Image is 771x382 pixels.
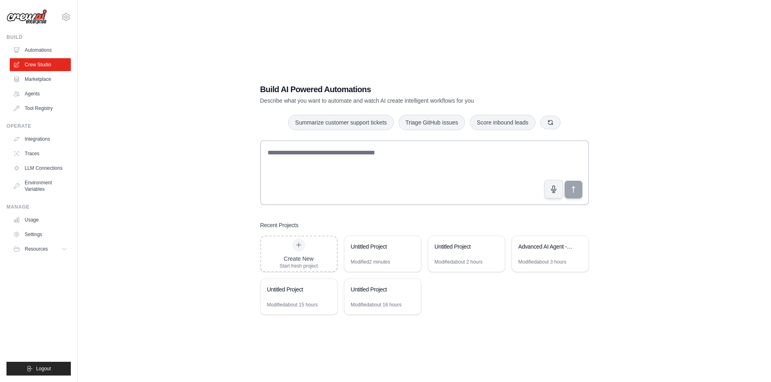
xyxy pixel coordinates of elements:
div: Advanced AI Agent - Multi-Tool Automation [518,243,574,251]
button: Resources [10,243,71,255]
img: Logo [6,9,47,25]
div: Modified 2 minutes [351,259,390,265]
div: Untitled Project [351,285,406,293]
a: Crew Studio [10,58,71,71]
a: Traces [10,147,71,160]
div: Untitled Project [351,243,406,251]
div: Operate [6,123,71,129]
a: Settings [10,228,71,241]
div: Untitled Project [435,243,490,251]
div: Modified about 2 hours [435,259,483,265]
button: Score inbound leads [470,115,535,130]
h1: Build AI Powered Automations [260,84,532,95]
p: Describe what you want to automate and watch AI create intelligent workflows for you [260,97,532,105]
a: Agents [10,87,71,100]
div: Modified about 3 hours [518,259,567,265]
div: Modified about 16 hours [351,302,401,308]
div: Modified about 15 hours [267,302,318,308]
button: Triage GitHub issues [399,115,465,130]
a: Automations [10,44,71,57]
button: Summarize customer support tickets [288,115,393,130]
span: Resources [25,246,48,252]
span: Logout [36,365,51,372]
a: LLM Connections [10,162,71,175]
div: Start fresh project [280,263,318,269]
a: Integrations [10,133,71,146]
div: Build [6,34,71,40]
button: Logout [6,362,71,376]
div: Manage [6,204,71,210]
a: Marketplace [10,73,71,86]
div: Create New [280,255,318,263]
a: Usage [10,213,71,226]
button: Get new suggestions [540,116,561,129]
div: Untitled Project [267,285,323,293]
a: Tool Registry [10,102,71,115]
button: Click to speak your automation idea [544,180,563,198]
h3: Recent Projects [260,221,299,229]
a: Environment Variables [10,176,71,196]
